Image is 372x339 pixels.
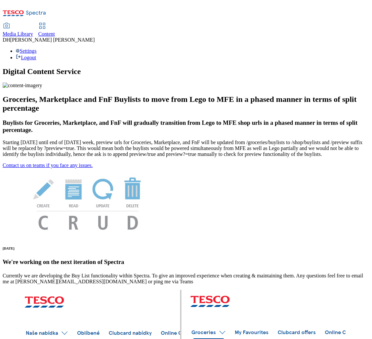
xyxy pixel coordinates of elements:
img: content-imagery [3,83,42,88]
a: Contact us on teams if you face any issues. [3,162,93,168]
p: Currently we are developing the Buy List functionality within Spectra. To give an improved experi... [3,273,369,285]
img: News Image [3,168,173,237]
span: Content [38,31,55,37]
a: Media Library [3,23,33,37]
p: Starting [DATE] until end of [DATE] week, preview urls for Groceries, Marketplace, and FnF will b... [3,140,369,157]
span: [PERSON_NAME] [PERSON_NAME] [10,37,95,43]
a: Content [38,23,55,37]
h1: Digital Content Service [3,67,369,76]
span: Media Library [3,31,33,37]
h2: Groceries, Marketplace and FnF Buylists to move from Lego to MFE in a phased manner in terms of s... [3,95,369,113]
span: DH [3,37,10,43]
a: Settings [16,48,37,54]
h3: We're working on the next iteration of Spectra [3,258,369,266]
h3: Buylists for Groceries, Marketplace, and FnF will gradually transition from Lego to MFE shop urls... [3,119,369,134]
a: Logout [16,55,36,60]
h6: [DATE] [3,246,369,250]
